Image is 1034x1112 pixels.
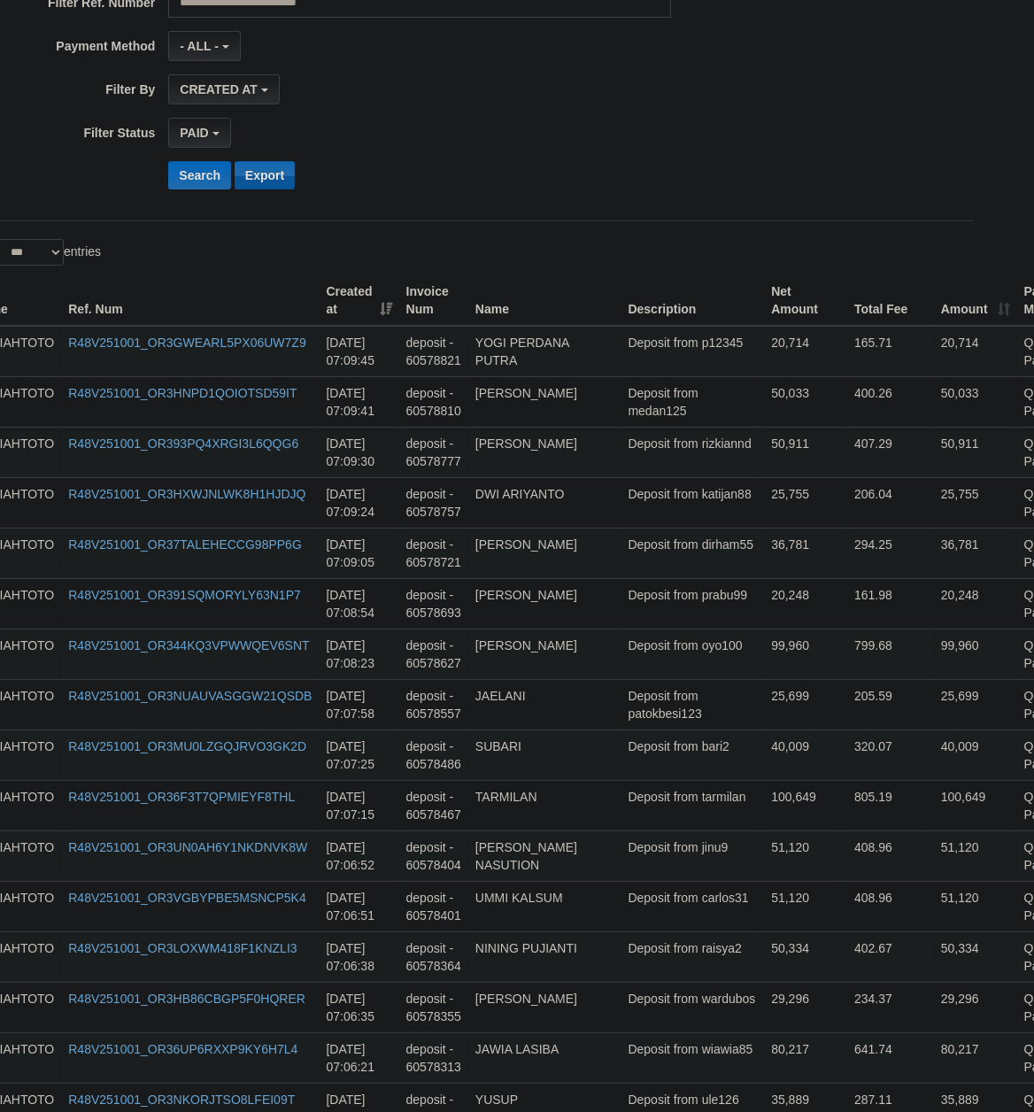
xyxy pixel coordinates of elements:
td: [PERSON_NAME] NASUTION [468,830,621,881]
td: [PERSON_NAME] [468,578,621,629]
td: [DATE] 07:09:45 [319,326,398,377]
th: Invoice Num [399,275,468,326]
a: R48V251001_OR3HXWJNLWK8H1HJDJQ [68,487,305,501]
td: Deposit from tarmilan [621,780,765,830]
td: deposit - 60578364 [399,931,468,982]
span: PAID [180,126,208,140]
td: [PERSON_NAME] [468,376,621,427]
td: Deposit from dirham55 [621,528,765,578]
td: [DATE] 07:09:24 [319,477,398,528]
a: R48V251001_OR3HNPD1QOIOTSD59IT [68,386,297,400]
td: Deposit from carlos31 [621,881,765,931]
td: 25,755 [764,477,847,528]
td: 40,009 [764,730,847,780]
td: 400.26 [847,376,934,427]
td: 20,248 [934,578,1017,629]
a: R48V251001_OR3UN0AH6Y1NKDNVK8W [68,840,307,854]
a: R48V251001_OR344KQ3VPWWQEV6SNT [68,638,309,653]
td: Deposit from raisya2 [621,931,765,982]
td: deposit - 60578627 [399,629,468,679]
a: R48V251001_OR3NKORJTSO8LFEI09T [68,1093,295,1107]
td: 50,033 [764,376,847,427]
td: deposit - 60578486 [399,730,468,780]
td: 36,781 [764,528,847,578]
th: Created at: activate to sort column ascending [319,275,398,326]
a: R48V251001_OR36F3T7QPMIEYF8THL [68,790,295,804]
td: 29,296 [934,982,1017,1032]
td: 805.19 [847,780,934,830]
td: 20,714 [764,326,847,377]
td: 402.67 [847,931,934,982]
a: R48V251001_OR3NUAUVASGGW21QSDB [68,689,312,703]
td: 50,334 [934,931,1017,982]
td: 100,649 [934,780,1017,830]
td: deposit - 60578557 [399,679,468,730]
td: Deposit from rizkiannd [621,427,765,477]
button: PAID [168,118,230,148]
td: 799.68 [847,629,934,679]
td: [DATE] 07:07:15 [319,780,398,830]
td: [PERSON_NAME] [468,427,621,477]
td: Deposit from patokbesi123 [621,679,765,730]
td: UMMI KALSUM [468,881,621,931]
td: deposit - 60578467 [399,780,468,830]
span: CREATED AT [180,82,258,97]
td: [DATE] 07:07:58 [319,679,398,730]
td: deposit - 60578777 [399,427,468,477]
td: 161.98 [847,578,934,629]
td: JAWIA LASIBA [468,1032,621,1083]
td: 20,248 [764,578,847,629]
td: 99,960 [934,629,1017,679]
td: Deposit from medan125 [621,376,765,427]
td: 100,649 [764,780,847,830]
td: Deposit from bari2 [621,730,765,780]
td: deposit - 60578721 [399,528,468,578]
a: R48V251001_OR3LOXWM418F1KNZLI3 [68,941,297,955]
td: 50,911 [934,427,1017,477]
td: [DATE] 07:09:05 [319,528,398,578]
td: Deposit from oyo100 [621,629,765,679]
button: Export [235,161,295,189]
td: 51,120 [764,881,847,931]
td: [PERSON_NAME] [468,982,621,1032]
td: JAELANI [468,679,621,730]
td: 408.96 [847,830,934,881]
span: - ALL - [180,39,219,53]
td: deposit - 60578821 [399,326,468,377]
a: R48V251001_OR36UP6RXXP9KY6H7L4 [68,1042,297,1056]
td: deposit - 60578355 [399,982,468,1032]
button: Search [168,161,231,189]
td: Deposit from jinu9 [621,830,765,881]
td: 51,120 [764,830,847,881]
td: Deposit from prabu99 [621,578,765,629]
td: deposit - 60578810 [399,376,468,427]
th: Amount: activate to sort column ascending [934,275,1017,326]
td: [DATE] 07:08:23 [319,629,398,679]
td: 50,911 [764,427,847,477]
td: [DATE] 07:09:41 [319,376,398,427]
button: CREATED AT [168,74,280,104]
td: [DATE] 07:06:51 [319,881,398,931]
td: 407.29 [847,427,934,477]
td: TARMILAN [468,780,621,830]
td: DWI ARIYANTO [468,477,621,528]
td: [DATE] 07:08:54 [319,578,398,629]
td: 51,120 [934,830,1017,881]
td: [DATE] 07:06:21 [319,1032,398,1083]
td: 294.25 [847,528,934,578]
td: [DATE] 07:06:52 [319,830,398,881]
td: deposit - 60578693 [399,578,468,629]
td: 40,009 [934,730,1017,780]
td: 25,699 [934,679,1017,730]
td: deposit - 60578313 [399,1032,468,1083]
th: Total Fee [847,275,934,326]
td: [PERSON_NAME] [468,629,621,679]
td: 29,296 [764,982,847,1032]
td: deposit - 60578401 [399,881,468,931]
td: 99,960 [764,629,847,679]
a: R48V251001_OR3MU0LZGQJRVO3GK2D [68,739,306,753]
td: Deposit from p12345 [621,326,765,377]
td: 165.71 [847,326,934,377]
td: Deposit from wardubos [621,982,765,1032]
a: R48V251001_OR3VGBYPBE5MSNCP5K4 [68,891,305,905]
